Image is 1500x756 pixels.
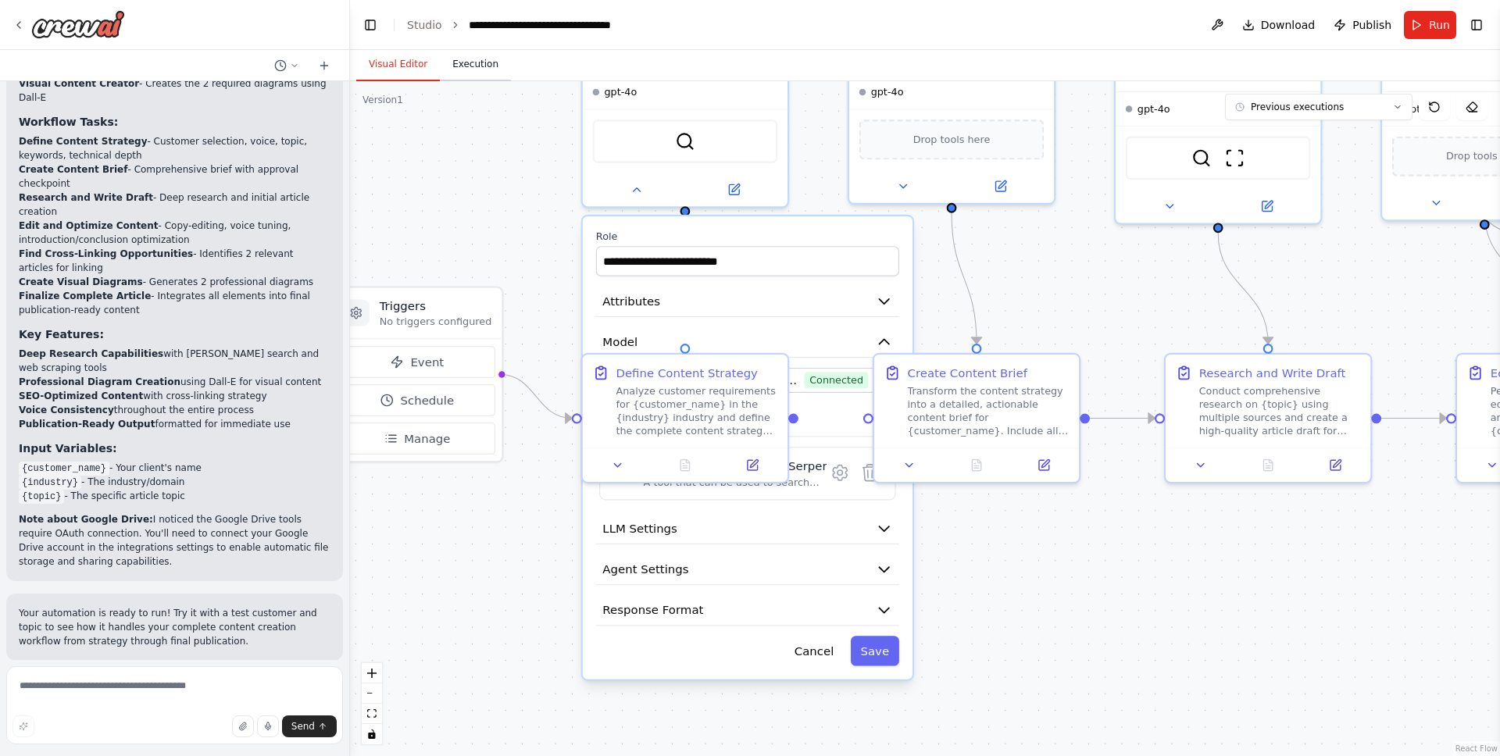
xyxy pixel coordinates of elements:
[407,17,645,33] nav: breadcrumb
[401,392,455,408] span: Schedule
[257,715,279,737] button: Click to speak your automation idea
[362,94,403,106] div: Version 1
[268,56,305,75] button: Switch to previous chat
[602,333,637,350] span: Model
[232,715,254,737] button: Upload files
[410,354,444,370] span: Event
[359,14,381,36] button: Hide left sidebar
[19,390,143,401] strong: SEO-Optimized Content
[19,512,330,569] p: I noticed the Google Drive tools require OAuth connection. You'll need to connect your Google Dri...
[19,417,330,431] li: formatted for immediate use
[1225,148,1245,169] img: ScrapeWebsiteTool
[380,315,492,328] p: No triggers configured
[19,220,159,231] strong: Edit and Optimize Content
[953,177,1047,197] button: Open in side panel
[908,384,1070,437] div: Transform the content strategy into a detailed, actionable content brief for {customer_name}. Inc...
[19,403,330,417] li: throughout the entire process
[19,78,139,89] strong: Visual Content Creator
[1327,11,1398,39] button: Publish
[362,704,382,724] button: fit view
[19,375,330,389] li: using Dall-E for visual content
[908,365,1027,381] div: Create Content Brief
[1233,455,1303,476] button: No output available
[19,192,153,203] strong: Research and Write Draft
[871,86,904,99] span: gpt-4o
[500,366,572,426] g: Edge from triggers to e64d3e53-d5bf-4339-bbb5-3e0c696acf33
[1251,101,1344,113] span: Previous executions
[644,476,827,490] div: A tool that can be used to search the internet with a search_query. Supports different search typ...
[596,327,899,358] button: Model
[19,289,330,317] li: - Integrates all elements into final publication-ready content
[340,423,495,455] button: Manage
[1199,365,1346,381] div: Research and Write Draft
[1381,410,1446,426] g: Edge from dcd49c54-485f-46fa-9e79-eb8082a80188 to 2dd515d0-4f74-4553-8b52-305487eb64bc
[19,275,330,289] li: - Generates 2 professional diagrams
[19,514,153,525] strong: Note about Google Drive:
[650,455,720,476] button: No output available
[19,328,104,341] strong: Key Features:
[404,430,450,447] span: Manage
[602,520,677,537] span: LLM Settings
[607,372,798,388] span: Internal OpenAI - gpt-4o (CrewAI Sponsored OpenAI Connection)
[616,384,777,437] div: Analyze customer requirements for {customer_name} in the {industry} industry and define the compl...
[19,490,64,504] code: {topic}
[1352,17,1391,33] span: Publish
[581,353,790,483] div: Define Content StrategyAnalyze customer requirements for {customer_name} in the {industry} indust...
[596,595,899,626] button: Response Format
[291,720,315,733] span: Send
[848,20,1056,205] div: gpt-4oDrop tools here
[581,20,790,208] div: gpt-4oSerperDevToolRoleAttributesModelInternal OpenAI - gpt-4o (CrewAI Sponsored OpenAI Connectio...
[19,276,143,287] strong: Create Visual Diagrams
[380,298,492,314] h3: Triggers
[1015,455,1072,476] button: Open in side panel
[19,164,127,175] strong: Create Content Brief
[340,384,495,416] button: Schedule
[340,346,495,378] button: Event
[356,48,440,81] button: Visual Editor
[913,131,991,148] span: Drop tools here
[362,683,382,704] button: zoom out
[596,513,899,544] button: LLM Settings
[19,219,330,247] li: - Copy-editing, voice tuning, introduction/conclusion optimization
[602,601,703,618] span: Response Format
[1455,744,1498,753] a: React Flow attribution
[1307,455,1364,476] button: Open in side panel
[1199,384,1361,437] div: Conduct comprehensive research on {topic} using multiple sources and create a high-quality articl...
[19,348,163,359] strong: Deep Research Capabilities
[855,458,884,487] button: Delete tool
[687,180,780,200] button: Open in side panel
[784,636,844,665] button: Cancel
[602,561,688,577] span: Agent Settings
[312,56,337,75] button: Start a new chat
[31,10,125,38] img: Logo
[610,461,634,484] img: SerperDevTool
[1429,17,1450,33] span: Run
[19,475,330,489] li: - The industry/domain
[941,455,1012,476] button: No output available
[1225,94,1412,120] button: Previous executions
[602,293,660,309] span: Attributes
[1220,196,1313,216] button: Open in side panel
[19,442,117,455] strong: Input Variables:
[19,476,81,490] code: {industry}
[282,715,337,737] button: Send
[1114,20,1323,224] div: Conduct deep research on {topic} and generate high-quality draft articles that align with the con...
[596,555,899,585] button: Agent Settings
[1164,353,1373,483] div: Research and Write DraftConduct comprehensive research on {topic} using multiple sources and crea...
[19,405,114,415] strong: Voice Consistency
[1261,17,1316,33] span: Download
[19,191,330,219] li: - Deep research and initial article creation
[723,455,780,476] button: Open in side panel
[19,116,118,128] strong: Workflow Tasks:
[1090,410,1155,426] g: Edge from 8173cdaa-db95-4b4c-a1ed-0750adb3e05a to dcd49c54-485f-46fa-9e79-eb8082a80188
[1466,14,1487,36] button: Show right sidebar
[19,489,330,503] li: - The specific article topic
[19,419,155,430] strong: Publication-Ready Output
[12,715,34,737] button: Improve this prompt
[19,291,151,301] strong: Finalize Complete Article
[362,663,382,744] div: React Flow controls
[19,461,330,475] li: - Your client's name
[1236,11,1322,39] button: Download
[675,131,695,152] img: SerperDevTool
[851,636,899,665] button: Save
